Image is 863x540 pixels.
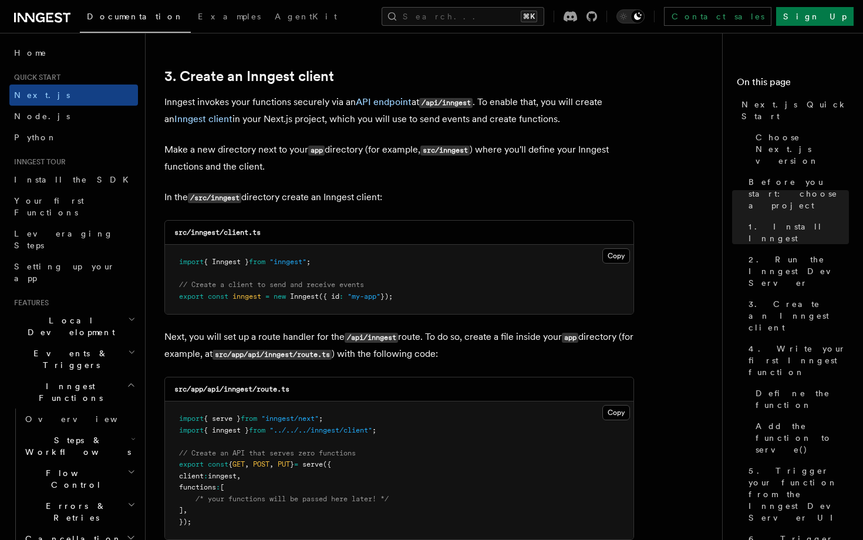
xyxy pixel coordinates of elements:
a: Home [9,42,138,63]
button: Copy [602,405,630,420]
span: import [179,258,204,266]
span: 4. Write your first Inngest function [749,343,849,378]
span: , [269,460,274,468]
a: Examples [191,4,268,32]
span: POST [253,460,269,468]
a: 2. Run the Inngest Dev Server [744,249,849,293]
span: export [179,292,204,301]
span: Overview [25,414,146,424]
span: , [183,506,187,514]
span: // Create a client to send and receive events [179,281,364,289]
span: = [294,460,298,468]
span: ; [306,258,311,266]
span: { [228,460,232,468]
button: Local Development [9,310,138,343]
span: Your first Functions [14,196,84,217]
span: Python [14,133,57,142]
span: new [274,292,286,301]
button: Events & Triggers [9,343,138,376]
button: Errors & Retries [21,495,138,528]
span: 2. Run the Inngest Dev Server [749,254,849,289]
span: Steps & Workflows [21,434,131,458]
span: from [249,258,265,266]
span: "inngest/next" [261,414,319,423]
span: from [241,414,257,423]
span: [ [220,483,224,491]
span: , [237,472,241,480]
span: { inngest } [204,426,249,434]
span: serve [302,460,323,468]
span: Before you start: choose a project [749,176,849,211]
span: ({ id [319,292,339,301]
span: { Inngest } [204,258,249,266]
a: Define the function [751,383,849,416]
span: Examples [198,12,261,21]
span: Setting up your app [14,262,115,283]
span: Flow Control [21,467,127,491]
a: Setting up your app [9,256,138,289]
a: 4. Write your first Inngest function [744,338,849,383]
span: Inngest [290,292,319,301]
button: Toggle dark mode [616,9,645,23]
span: inngest [208,472,237,480]
span: /* your functions will be passed here later! */ [195,495,389,503]
a: Documentation [80,4,191,33]
code: app [308,146,325,156]
span: client [179,472,204,480]
code: /api/inngest [419,98,473,108]
span: ({ [323,460,331,468]
span: Inngest Functions [9,380,127,404]
p: In the directory create an Inngest client: [164,189,634,206]
span: AgentKit [275,12,337,21]
button: Search...⌘K [382,7,544,26]
span: 5. Trigger your function from the Inngest Dev Server UI [749,465,849,524]
span: ] [179,506,183,514]
code: src/app/api/inngest/route.ts [174,385,289,393]
span: Inngest tour [9,157,66,167]
a: Node.js [9,106,138,127]
button: Steps & Workflows [21,430,138,463]
button: Copy [602,248,630,264]
span: import [179,414,204,423]
span: Install the SDK [14,175,136,184]
a: Leveraging Steps [9,223,138,256]
span: Quick start [9,73,60,82]
span: , [245,460,249,468]
span: }); [380,292,393,301]
kbd: ⌘K [521,11,537,22]
button: Inngest Functions [9,376,138,409]
span: Next.js [14,90,70,100]
p: Inngest invokes your functions securely via an at . To enable that, you will create an in your Ne... [164,94,634,127]
span: Next.js Quick Start [741,99,849,122]
span: inngest [232,292,261,301]
a: Next.js [9,85,138,106]
a: Install the SDK [9,169,138,190]
span: }); [179,518,191,526]
a: 5. Trigger your function from the Inngest Dev Server UI [744,460,849,528]
span: export [179,460,204,468]
a: Inngest client [174,113,232,124]
code: /src/inngest [188,193,241,203]
span: Events & Triggers [9,347,128,371]
a: Contact sales [664,7,771,26]
span: Home [14,47,47,59]
a: AgentKit [268,4,344,32]
span: const [208,460,228,468]
span: : [339,292,343,301]
span: PUT [278,460,290,468]
p: Make a new directory next to your directory (for example, ) where you'll define your Inngest func... [164,141,634,175]
span: import [179,426,204,434]
a: API endpoint [356,96,412,107]
span: = [265,292,269,301]
code: /api/inngest [345,333,398,343]
a: 3. Create an Inngest client [744,293,849,338]
span: : [204,472,208,480]
span: } [290,460,294,468]
span: Errors & Retries [21,500,127,524]
span: : [216,483,220,491]
span: Node.js [14,112,70,121]
span: const [208,292,228,301]
a: Choose Next.js version [751,127,849,171]
span: { serve } [204,414,241,423]
a: 3. Create an Inngest client [164,68,334,85]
